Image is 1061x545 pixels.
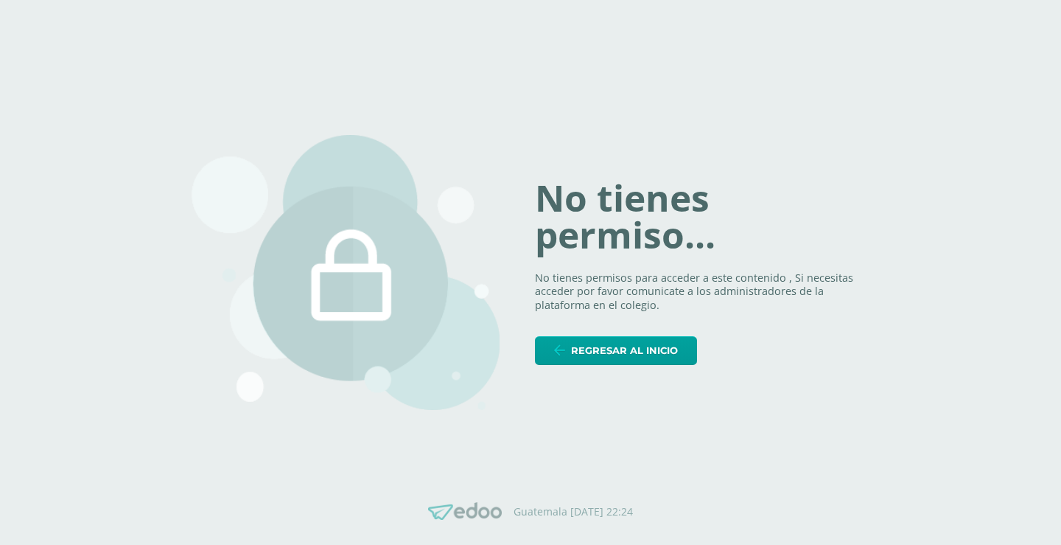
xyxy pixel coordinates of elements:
p: Guatemala [DATE] 22:24 [514,505,633,518]
p: No tienes permisos para acceder a este contenido , Si necesitas acceder por favor comunicate a lo... [535,271,869,313]
img: Edoo [428,502,502,521]
h1: No tienes permiso... [535,180,869,253]
img: 403.png [192,135,500,411]
a: Regresar al inicio [535,336,697,365]
span: Regresar al inicio [571,337,678,364]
